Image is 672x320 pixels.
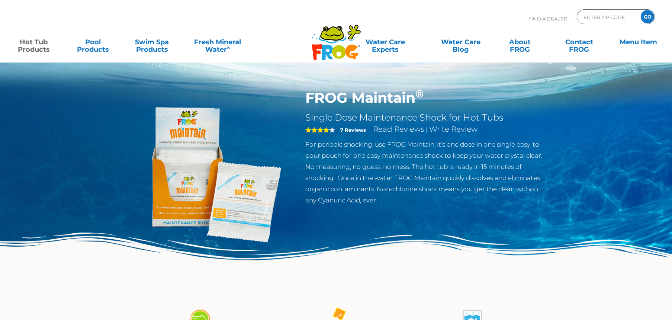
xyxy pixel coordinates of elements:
[429,125,478,134] a: Write Review
[343,35,428,49] a: Water CareExperts
[124,89,295,260] img: Frog_Maintain_Hero-2-v2.png
[373,125,424,134] a: Read Reviews
[528,9,567,28] p: Find A Dealer
[67,35,119,49] a: PoolProducts
[7,35,60,49] a: Hot TubProducts
[426,126,428,133] span: |
[305,89,548,106] h1: FROG Maintain
[308,15,365,60] img: Frog Products Logo
[553,35,605,49] a: ContactFROG
[340,127,366,133] strong: 7 Reviews
[612,35,665,49] a: Menu Item
[435,35,487,49] a: Water CareBlog
[305,139,548,206] p: For periodic shocking, use FROG Maintain, it’s one dose in one single easy-to-pour pouch for one ...
[126,35,178,49] a: Swim SpaProducts
[227,44,231,50] sup: ∞
[305,112,548,123] h2: Single Dose Maintenance Shock for Hot Tubs
[641,10,654,23] input: GO
[415,87,424,100] sup: ®
[305,127,329,133] span: 4
[494,35,546,49] a: AboutFROG
[185,35,251,49] a: Fresh MineralWater∞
